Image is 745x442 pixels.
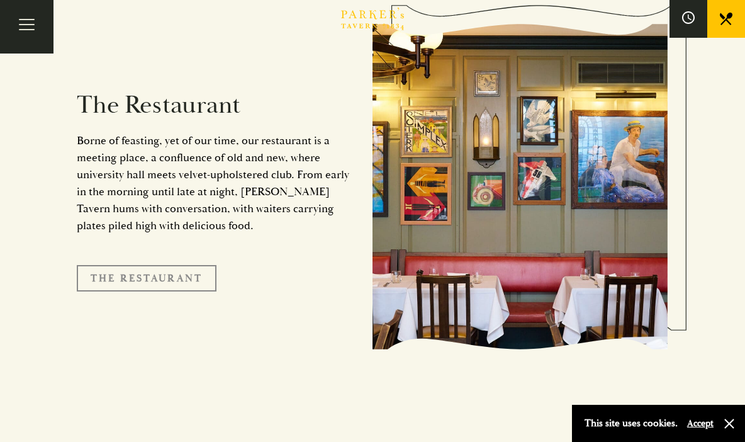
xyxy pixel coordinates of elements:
a: The Restaurant [77,265,216,292]
button: Close and accept [723,417,736,430]
p: This site uses cookies. [585,414,678,433]
p: Borne of feasting, yet of our time, our restaurant is a meeting place, a confluence of old and ne... [77,132,354,234]
h2: The Restaurant [77,91,354,121]
button: Accept [687,417,714,429]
